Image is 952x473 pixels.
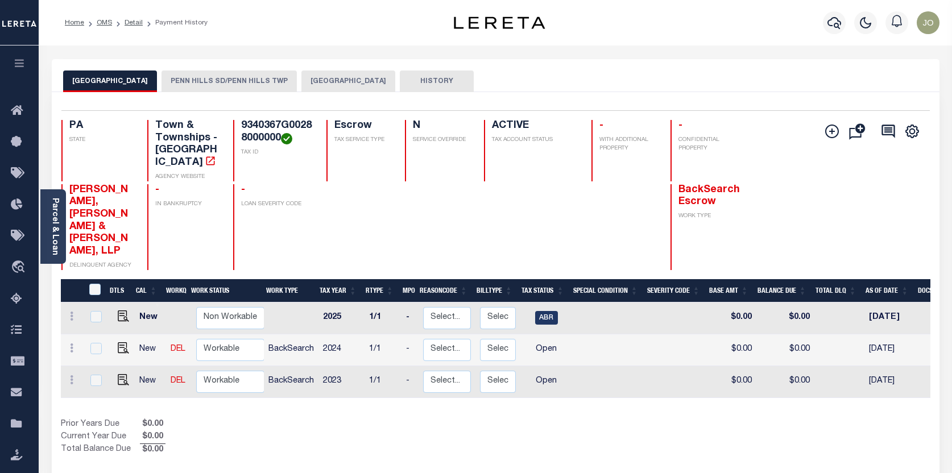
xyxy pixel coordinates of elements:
button: PENN HILLS SD/PENN HILLS TWP [162,70,297,92]
span: $0.00 [140,444,165,457]
span: - [241,185,245,195]
h4: 9340367G00288000000 [241,120,313,144]
td: $0.00 [708,302,756,334]
h4: ACTIVE [492,120,578,132]
img: svg+xml;base64,PHN2ZyB4bWxucz0iaHR0cDovL3d3dy53My5vcmcvMjAwMC9zdmciIHBvaW50ZXItZXZlbnRzPSJub25lIi... [917,11,939,34]
th: MPO [398,279,415,302]
th: Docs [913,279,933,302]
td: 1/1 [365,302,402,334]
th: As of Date: activate to sort column ascending [861,279,913,302]
span: $0.00 [140,431,165,443]
a: DEL [171,345,185,353]
th: DTLS [105,279,131,302]
span: $0.00 [140,418,165,431]
p: CONFIDENTIAL PROPERTY [678,136,743,153]
a: Detail [125,19,143,26]
a: OMS [97,19,112,26]
td: $0.00 [708,366,756,398]
li: Payment History [143,18,208,28]
p: TAX SERVICE TYPE [334,136,392,144]
th: Balance Due: activate to sort column ascending [753,279,811,302]
td: New [135,366,166,398]
img: logo-dark.svg [454,16,545,29]
th: ReasonCode: activate to sort column ascending [415,279,472,302]
td: $0.00 [708,334,756,366]
td: 2023 [318,366,365,398]
p: DELINQUENT AGENCY [69,262,134,270]
td: - [402,302,419,334]
td: $0.00 [756,302,814,334]
p: STATE [69,136,134,144]
th: Work Status [187,279,264,302]
th: BillType: activate to sort column ascending [472,279,517,302]
p: WITH ADDITIONAL PROPERTY [599,136,657,153]
button: [GEOGRAPHIC_DATA] [301,70,395,92]
span: [PERSON_NAME], [PERSON_NAME] & [PERSON_NAME], LLP [69,185,128,256]
p: SERVICE OVERRIDE [413,136,470,144]
th: Base Amt: activate to sort column ascending [705,279,753,302]
th: &nbsp; [82,279,106,302]
td: Total Balance Due [61,443,140,456]
button: HISTORY [400,70,474,92]
td: $0.00 [756,366,814,398]
p: TAX ACCOUNT STATUS [492,136,578,144]
th: Special Condition: activate to sort column ascending [569,279,643,302]
td: New [135,334,166,366]
a: Parcel & Loan [51,198,59,255]
p: WORK TYPE [678,212,743,221]
h4: N [413,120,470,132]
p: LOAN SEVERITY CODE [241,200,313,209]
th: Tax Year: activate to sort column ascending [315,279,361,302]
td: New [135,302,166,334]
td: Open [520,366,572,398]
h4: PA [69,120,134,132]
p: IN BANKRUPTCY [155,200,220,209]
td: 1/1 [365,366,402,398]
td: 2025 [318,302,365,334]
a: DEL [171,377,185,385]
td: 1/1 [365,334,402,366]
td: BackSearch [264,334,318,366]
h4: Town & Townships - [GEOGRAPHIC_DATA] [155,120,220,169]
td: [DATE] [864,302,916,334]
th: CAL: activate to sort column ascending [131,279,162,302]
span: ABR [535,311,558,325]
td: [DATE] [864,366,916,398]
td: Open [520,334,572,366]
i: travel_explore [11,260,29,275]
span: BackSearch Escrow [678,185,740,208]
span: - [599,121,603,131]
th: &nbsp;&nbsp;&nbsp;&nbsp;&nbsp;&nbsp;&nbsp;&nbsp;&nbsp;&nbsp; [61,279,82,302]
td: 2024 [318,334,365,366]
th: WorkQ [162,279,187,302]
th: Severity Code: activate to sort column ascending [643,279,705,302]
th: RType: activate to sort column ascending [361,279,398,302]
span: - [155,185,159,195]
th: Total DLQ: activate to sort column ascending [811,279,861,302]
td: Current Year Due [61,431,140,443]
td: - [402,334,419,366]
p: AGENCY WEBSITE [155,173,220,181]
span: - [678,121,682,131]
td: Prior Years Due [61,418,140,431]
td: [DATE] [864,334,916,366]
button: [GEOGRAPHIC_DATA] [63,70,157,92]
td: BackSearch [264,366,318,398]
p: TAX ID [241,148,313,157]
td: $0.00 [756,334,814,366]
td: - [402,366,419,398]
th: Tax Status: activate to sort column ascending [517,279,569,302]
a: Home [65,19,84,26]
h4: Escrow [334,120,392,132]
th: Work Type [262,279,315,302]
